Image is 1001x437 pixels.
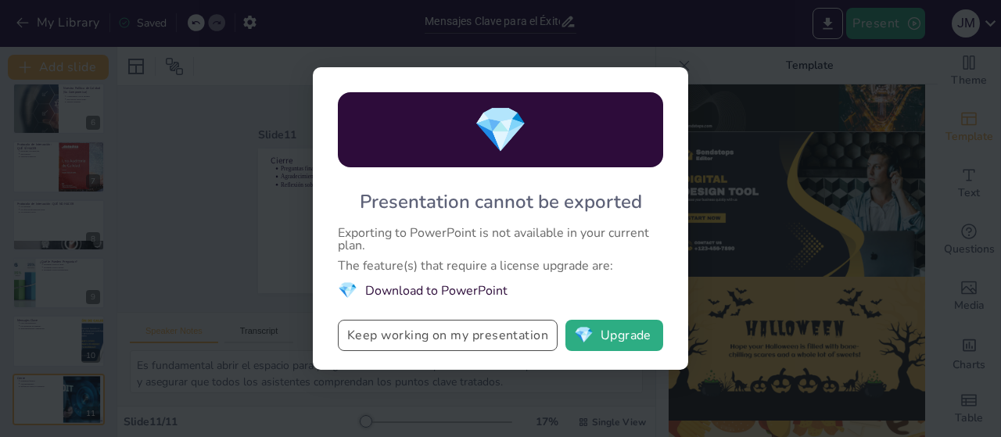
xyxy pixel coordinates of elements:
span: diamond [338,280,357,301]
span: diamond [473,100,528,160]
span: diamond [574,328,594,343]
li: Download to PowerPoint [338,280,663,301]
div: Presentation cannot be exported [360,189,642,214]
div: The feature(s) that require a license upgrade are: [338,260,663,272]
button: Keep working on my presentation [338,320,558,351]
div: Exporting to PowerPoint is not available in your current plan. [338,227,663,252]
button: diamondUpgrade [565,320,663,351]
